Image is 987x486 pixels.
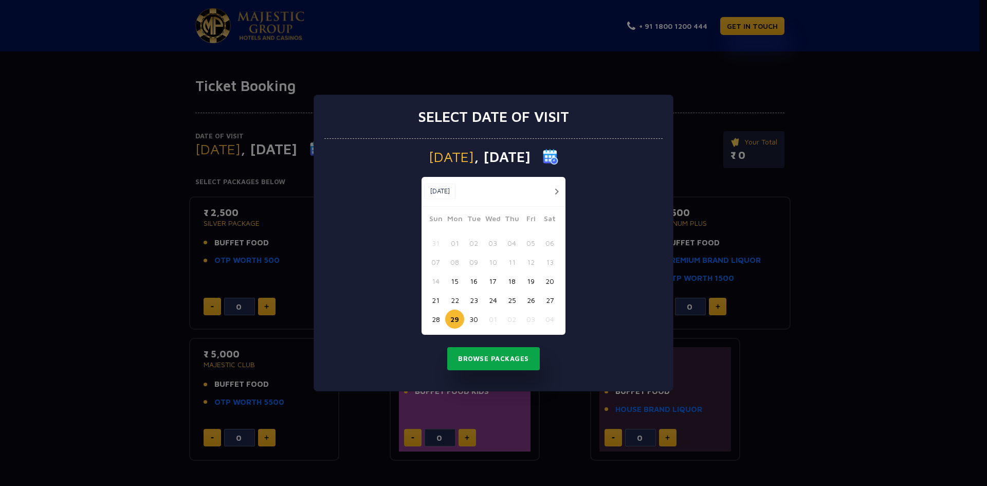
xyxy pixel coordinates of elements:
[502,291,521,310] button: 25
[464,253,483,272] button: 09
[445,310,464,329] button: 29
[464,213,483,227] span: Tue
[418,108,569,125] h3: Select date of visit
[445,213,464,227] span: Mon
[464,310,483,329] button: 30
[426,310,445,329] button: 28
[426,272,445,291] button: 14
[540,272,559,291] button: 20
[445,233,464,253] button: 01
[426,291,445,310] button: 21
[447,347,540,371] button: Browse Packages
[483,213,502,227] span: Wed
[540,213,559,227] span: Sat
[502,272,521,291] button: 18
[540,253,559,272] button: 13
[483,233,502,253] button: 03
[502,213,521,227] span: Thu
[424,184,455,199] button: [DATE]
[445,291,464,310] button: 22
[521,233,540,253] button: 05
[543,149,558,165] img: calender icon
[502,253,521,272] button: 11
[426,233,445,253] button: 31
[445,253,464,272] button: 08
[483,272,502,291] button: 17
[521,253,540,272] button: 12
[502,233,521,253] button: 04
[483,310,502,329] button: 01
[540,310,559,329] button: 04
[483,253,502,272] button: 10
[464,272,483,291] button: 16
[540,233,559,253] button: 06
[521,291,540,310] button: 26
[521,272,540,291] button: 19
[521,310,540,329] button: 03
[474,150,531,164] span: , [DATE]
[429,150,474,164] span: [DATE]
[502,310,521,329] button: 02
[540,291,559,310] button: 27
[426,253,445,272] button: 07
[426,213,445,227] span: Sun
[483,291,502,310] button: 24
[445,272,464,291] button: 15
[464,291,483,310] button: 23
[521,213,540,227] span: Fri
[464,233,483,253] button: 02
